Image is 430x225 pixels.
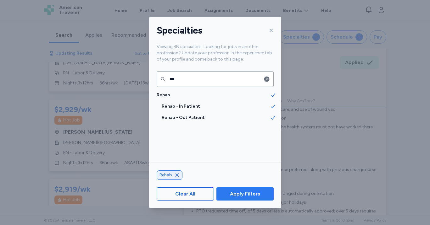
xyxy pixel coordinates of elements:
span: Rehab - In Patient [162,103,270,110]
span: Rehab [157,92,270,98]
button: Apply Filters [216,187,273,201]
span: Apply Filters [230,190,260,198]
h1: Specialties [157,24,203,36]
button: Clear All [157,187,214,201]
div: Viewing RN specialties. Looking for jobs in another profession? Update your profession in the exp... [149,44,281,70]
span: Rehab - Out Patient [162,115,270,121]
span: Rehab [159,172,172,178]
span: Clear All [175,190,195,198]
